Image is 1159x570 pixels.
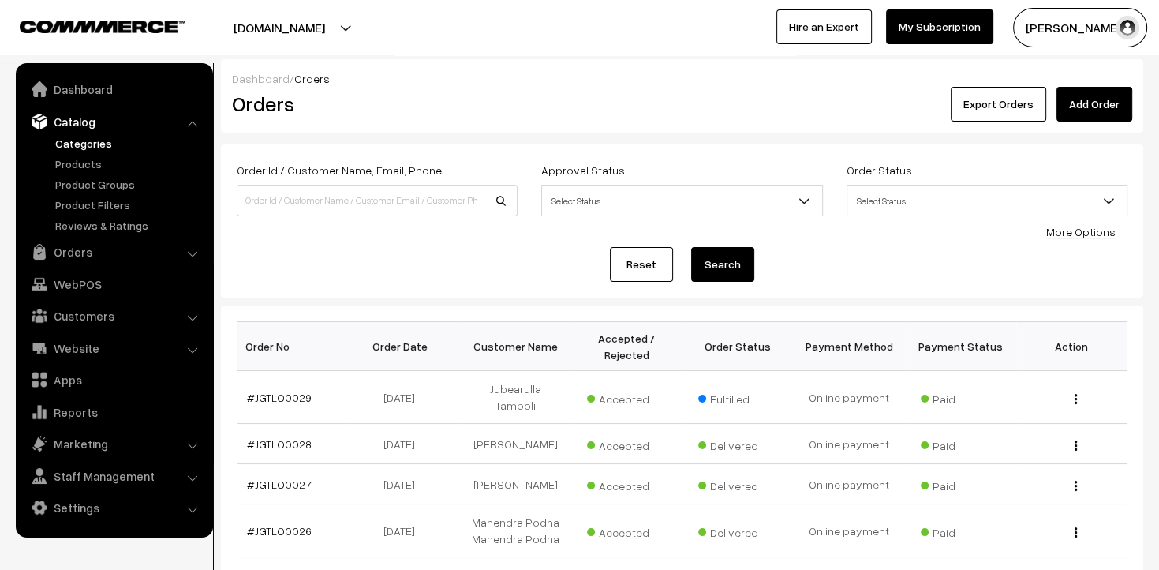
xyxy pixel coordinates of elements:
[349,322,460,371] th: Order Date
[20,462,207,490] a: Staff Management
[698,433,777,454] span: Delivered
[886,9,993,44] a: My Subscription
[587,433,666,454] span: Accepted
[460,371,571,424] td: Jubearulla Tamboli
[460,504,571,557] td: Mahendra Podha Mahendra Podha
[610,247,673,282] a: Reset
[247,391,312,404] a: #JGTLO0029
[921,520,1000,541] span: Paid
[178,8,380,47] button: [DOMAIN_NAME]
[921,433,1000,454] span: Paid
[247,437,312,451] a: #JGTLO0028
[232,70,1132,87] div: /
[232,72,290,85] a: Dashboard
[794,322,905,371] th: Payment Method
[20,75,207,103] a: Dashboard
[1075,527,1077,538] img: Menu
[20,238,207,266] a: Orders
[20,302,207,330] a: Customers
[51,156,207,172] a: Products
[20,398,207,426] a: Reports
[776,9,872,44] a: Hire an Expert
[460,464,571,504] td: [PERSON_NAME]
[20,493,207,522] a: Settings
[921,474,1000,494] span: Paid
[20,107,207,136] a: Catalog
[921,387,1000,407] span: Paid
[460,322,571,371] th: Customer Name
[587,474,666,494] span: Accepted
[794,371,905,424] td: Online payment
[51,176,207,193] a: Product Groups
[1075,441,1077,451] img: Menu
[698,520,777,541] span: Delivered
[682,322,794,371] th: Order Status
[794,504,905,557] td: Online payment
[51,135,207,152] a: Categories
[698,387,777,407] span: Fulfilled
[237,162,442,178] label: Order Id / Customer Name, Email, Phone
[294,72,330,85] span: Orders
[460,424,571,464] td: [PERSON_NAME]
[847,187,1127,215] span: Select Status
[1013,8,1147,47] button: [PERSON_NAME]…
[571,322,682,371] th: Accepted / Rejected
[698,474,777,494] span: Delivered
[349,504,460,557] td: [DATE]
[794,424,905,464] td: Online payment
[587,520,666,541] span: Accepted
[232,92,516,116] h2: Orders
[20,429,207,458] a: Marketing
[349,424,460,464] td: [DATE]
[1016,322,1127,371] th: Action
[247,478,312,491] a: #JGTLO0027
[1075,481,1077,491] img: Menu
[587,387,666,407] span: Accepted
[20,334,207,362] a: Website
[349,464,460,504] td: [DATE]
[349,371,460,424] td: [DATE]
[20,21,185,32] img: COMMMERCE
[1075,394,1077,404] img: Menu
[847,162,912,178] label: Order Status
[541,162,625,178] label: Approval Status
[20,366,207,394] a: Apps
[951,87,1046,122] button: Export Orders
[51,197,207,213] a: Product Filters
[237,322,349,371] th: Order No
[691,247,754,282] button: Search
[51,217,207,234] a: Reviews & Ratings
[20,270,207,298] a: WebPOS
[847,185,1127,216] span: Select Status
[542,187,821,215] span: Select Status
[247,524,312,538] a: #JGTLO0026
[905,322,1016,371] th: Payment Status
[1046,225,1116,238] a: More Options
[20,16,158,35] a: COMMMERCE
[1116,16,1139,39] img: user
[794,464,905,504] td: Online payment
[541,185,822,216] span: Select Status
[237,185,518,216] input: Order Id / Customer Name / Customer Email / Customer Phone
[1056,87,1132,122] a: Add Order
